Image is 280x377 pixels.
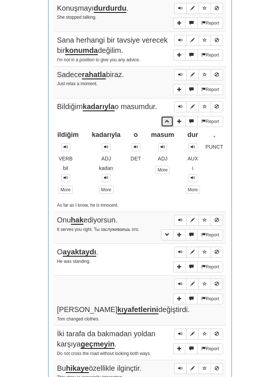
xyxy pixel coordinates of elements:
div: More sentence controls [173,343,223,354]
span: Bildiğim o masumdur. [57,102,157,111]
span: [PERSON_NAME] değiştirdi. [57,305,190,314]
button: Add sentence to collection [173,50,186,61]
button: Report [197,293,223,304]
button: Report [197,18,223,29]
button: Add sentence to collection [173,84,186,95]
button: Edit sentence [186,329,199,340]
button: Toggle favorite [198,35,211,46]
span: bil [58,162,72,174]
button: Report [197,229,223,240]
u: kıyafetlerini [117,305,158,314]
button: Add sentence to collection [173,293,186,304]
button: Toggle ignore [211,215,223,226]
button: Edit sentence [186,101,199,112]
button: Play sentence audio [174,69,187,80]
button: Play sentence audio [174,363,187,374]
a: More [99,186,113,194]
div: Sentence controls [174,3,223,14]
span: kadarı [95,162,118,174]
div: More sentence controls [173,84,223,95]
button: Add sentence to collection [173,116,186,127]
span: Sadece biraz. [57,70,124,79]
button: Add sentence to collection [173,261,186,272]
button: Play sentence audio [174,247,187,258]
button: Play sentence audio [174,101,187,112]
strong: dur [182,127,204,143]
strong: Bildiğim [47,127,85,143]
button: Add sentence to collection [173,343,186,354]
button: Toggle favorite [198,101,211,112]
button: Edit sentence [186,35,199,46]
div: AUX [182,155,204,162]
button: Edit sentence [186,3,199,14]
button: Report [197,84,223,95]
span: Onu ediyorsun. [57,216,118,225]
div: Sentence controls [174,215,223,226]
u: kadarıyla [83,102,115,111]
button: Toggle grammar [161,229,173,240]
button: Toggle ignore [211,329,223,340]
button: Toggle favorite [198,279,211,290]
button: Edit sentence [186,215,199,226]
div: More sentence controls [161,229,223,240]
strong: . [208,127,221,143]
u: ayaktaydı [63,248,96,257]
span: Konuşmayı . [57,4,129,13]
div: Sentence controls [174,247,223,258]
div: PUNCT [205,143,223,151]
small: I'm not in a position to give you any advice. [57,57,140,62]
small: Do not cross the road without looking both ways. [57,351,151,356]
span: O . [57,248,98,257]
button: Edit sentence [186,279,199,290]
span: Sana herhangi bir tavsiye verecek bir değilim. [57,36,168,55]
div: VERB [47,155,85,162]
div: Sentence controls [174,363,223,374]
div: More sentence controls [173,261,223,272]
div: More sentence controls [173,18,223,29]
button: Play sentence audio [174,329,187,340]
button: Toggle ignore [211,363,223,374]
strong: kadarıyla [86,127,126,143]
button: Edit sentence [186,363,199,374]
button: Toggle favorite [198,247,211,258]
small: Tom changed clothes. [57,316,100,322]
span: İki tarafa da bakmadan yoldan karşıya . [57,330,155,349]
button: Add sentence to collection [173,18,186,29]
div: Sentence controls [174,69,223,80]
button: Report [197,343,223,354]
div: Sentence controls [174,101,223,112]
button: Toggle favorite [198,3,211,14]
a: More [58,186,73,194]
button: Toggle ignore [211,69,223,80]
button: Toggle ignore [211,279,223,290]
u: rahatla [82,70,106,79]
span: i [188,162,198,174]
button: Toggle ignore [211,35,223,46]
button: Play sentence audio [174,3,187,14]
button: Toggle favorite [198,215,211,226]
u: hikaye [66,364,89,373]
a: More [155,166,170,174]
button: Toggle ignore [211,3,223,14]
button: Toggle favorite [198,363,211,374]
button: Toggle favorite [198,329,211,340]
u: hak [71,216,83,225]
u: geçmeyin [80,340,114,349]
small: She stopped talking. [57,15,97,20]
button: Toggle ignore [211,101,223,112]
button: Play sentence audio [174,215,187,226]
button: Toggle favorite [198,69,211,80]
button: Toggle grammar [161,116,173,127]
small: It serves you right. Ты заслуживаешь это. [57,227,139,232]
div: More sentence controls [161,116,223,127]
button: Edit sentence [186,69,199,80]
div: DET [128,155,144,162]
button: Report [197,116,223,127]
div: ADJ [145,155,180,162]
a: More [186,186,200,194]
button: Edit sentence [186,247,199,258]
div: Sentence controls [174,279,223,290]
small: As far as I know, he is innocent. [57,203,118,208]
button: Add sentence to collection [173,229,186,240]
u: konumda [65,46,98,55]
